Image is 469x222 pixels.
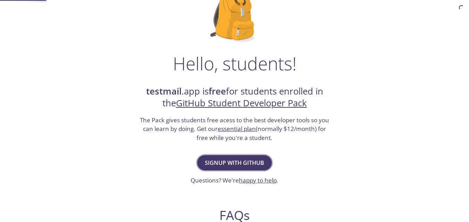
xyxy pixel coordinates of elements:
a: essential plan [218,125,256,133]
span: Signup with GitHub [205,158,264,168]
h3: Questions? We're . [191,176,278,185]
h1: Hello, students! [173,53,296,74]
strong: testmail [146,85,182,97]
a: happy to help [239,176,277,184]
h2: .app is for students enrolled in the [139,86,330,109]
button: Signup with GitHub [197,155,272,170]
a: GitHub Student Developer Pack [176,97,307,109]
h3: The Pack gives students free acess to the best developer tools so you can learn by doing. Get our... [139,116,330,142]
strong: free [209,85,226,97]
